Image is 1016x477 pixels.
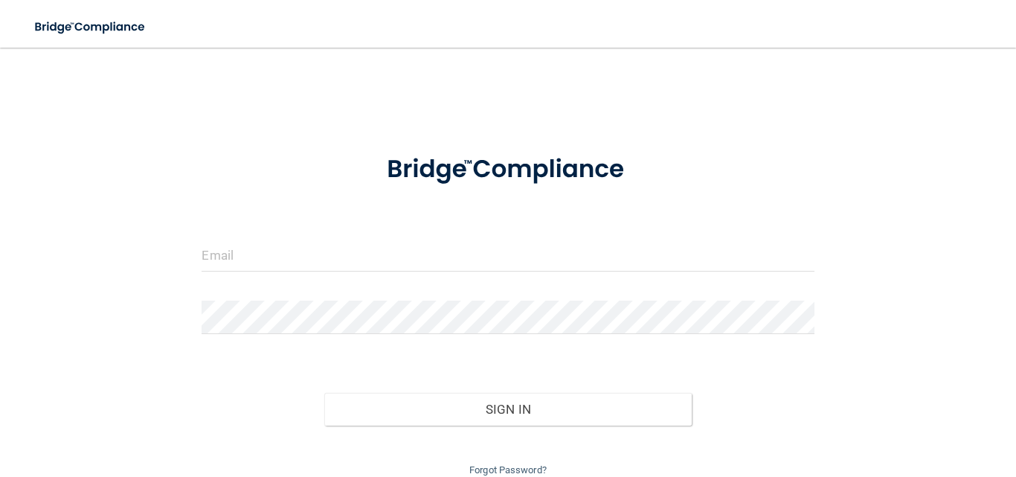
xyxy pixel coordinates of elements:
[759,371,998,431] iframe: Drift Widget Chat Controller
[324,393,692,426] button: Sign In
[202,238,814,272] input: Email
[361,137,656,202] img: bridge_compliance_login_screen.278c3ca4.svg
[469,464,547,476] a: Forgot Password?
[22,12,159,42] img: bridge_compliance_login_screen.278c3ca4.svg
